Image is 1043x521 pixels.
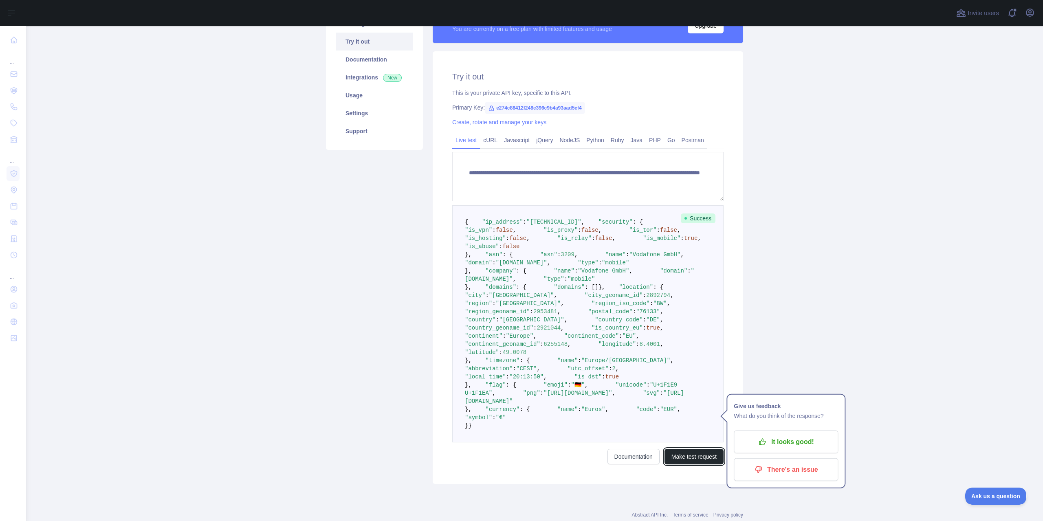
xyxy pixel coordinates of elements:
[465,341,540,347] span: "continent_geoname_id"
[513,276,516,282] span: ,
[626,251,629,258] span: :
[561,251,574,258] span: 3209
[485,284,516,290] span: "domains"
[465,251,472,258] span: },
[643,325,646,331] span: :
[509,235,526,242] span: false
[607,449,660,464] a: Documentation
[643,235,680,242] span: "is_mobile"
[595,235,612,242] span: false
[647,382,650,388] span: :
[713,512,743,518] a: Privacy policy
[537,365,540,372] span: ,
[544,276,564,282] span: "type"
[452,25,612,33] div: You are currently on a free plan with limited features and usage
[465,365,513,372] span: "abbreviation"
[629,268,632,274] span: ,
[633,219,643,225] span: : {
[485,292,488,299] span: :
[544,390,612,396] span: "[URL][DOMAIN_NAME]"
[492,227,495,233] span: :
[502,349,526,356] span: 49.0078
[564,317,568,323] span: ,
[485,251,502,258] span: "asn"
[561,325,564,331] span: ,
[681,213,715,223] span: Success
[605,374,619,380] span: true
[673,512,708,518] a: Terms of service
[955,7,1001,20] button: Invite users
[383,74,402,82] span: New
[465,357,472,364] span: },
[526,235,530,242] span: ,
[578,259,598,266] span: "type"
[544,374,547,380] span: ,
[519,406,530,413] span: : {
[506,235,509,242] span: :
[492,300,495,307] span: :
[492,390,495,396] span: ,
[612,365,615,372] span: 2
[605,406,609,413] span: ,
[602,259,629,266] span: "mobile"
[482,219,523,225] span: "ip_address"
[506,382,516,388] span: : {
[653,300,667,307] span: "BW"
[533,325,537,331] span: :
[574,374,602,380] span: "is_dst"
[646,134,664,147] a: PHP
[583,134,607,147] a: Python
[667,300,670,307] span: ,
[465,325,533,331] span: "country_geoname_id"
[499,349,502,356] span: :
[465,349,499,356] span: "latitude"
[640,341,660,347] span: 8.4001
[564,333,619,339] span: "continent_code"
[599,219,633,225] span: "security"
[485,357,519,364] span: "timezone"
[602,374,605,380] span: :
[734,458,838,481] button: There's an issue
[653,284,663,290] span: : {
[677,227,680,233] span: ,
[568,382,571,388] span: :
[485,406,519,413] span: "currency"
[965,488,1027,505] iframe: Toggle Customer Support
[677,406,680,413] span: ,
[660,268,687,274] span: "domain"
[574,251,578,258] span: ,
[465,333,502,339] span: "continent"
[660,390,663,396] span: :
[660,325,663,331] span: ,
[496,414,506,421] span: "€"
[540,251,557,258] span: "asn"
[502,243,519,250] span: false
[571,382,585,388] span: "🇩🇪"
[670,292,673,299] span: ,
[492,259,495,266] span: :
[657,406,660,413] span: :
[632,512,668,518] a: Abstract API Inc.
[646,317,660,323] span: "DE"
[516,365,537,372] span: "CEST"
[585,292,643,299] span: "city_geoname_id"
[657,227,660,233] span: :
[465,227,492,233] span: "is_vpn"
[568,341,571,347] span: ,
[643,390,660,396] span: "svg"
[740,435,832,449] p: It looks good!
[660,406,677,413] span: "EUR"
[574,268,578,274] span: :
[465,308,530,315] span: "region_geoname_id"
[592,325,643,331] span: "is_country_eu"
[680,251,684,258] span: ,
[513,227,516,233] span: ,
[568,276,595,282] span: "mobile"
[592,235,595,242] span: :
[496,317,499,323] span: :
[636,333,639,339] span: ,
[7,264,20,280] div: ...
[581,227,599,233] span: false
[523,390,540,396] span: "png"
[489,292,554,299] span: "[GEOGRAPHIC_DATA]"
